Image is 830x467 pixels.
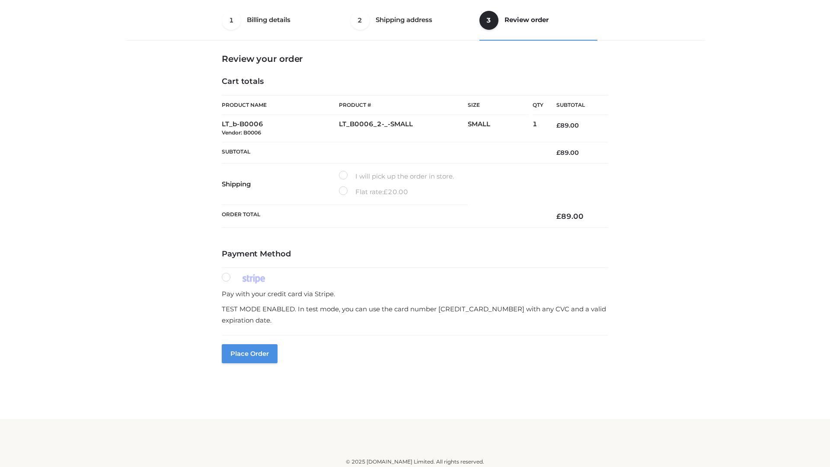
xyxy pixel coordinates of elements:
h4: Cart totals [222,77,608,86]
label: I will pick up the order in store. [339,171,454,182]
th: Shipping [222,163,339,205]
td: LT_B0006_2-_-SMALL [339,115,468,142]
p: Pay with your credit card via Stripe. [222,288,608,300]
bdi: 20.00 [383,188,408,196]
th: Order Total [222,205,543,228]
td: LT_b-B0006 [222,115,339,142]
bdi: 89.00 [556,149,579,157]
td: 1 [533,115,543,142]
th: Qty [533,95,543,115]
span: £ [556,212,561,221]
th: Subtotal [543,96,608,115]
th: Subtotal [222,142,543,163]
h3: Review your order [222,54,608,64]
th: Size [468,96,528,115]
div: © 2025 [DOMAIN_NAME] Limited. All rights reserved. [128,457,702,466]
th: Product Name [222,95,339,115]
p: TEST MODE ENABLED. In test mode, you can use the card number [CREDIT_CARD_NUMBER] with any CVC an... [222,304,608,326]
label: Flat rate: [339,186,408,198]
td: SMALL [468,115,533,142]
span: £ [383,188,388,196]
th: Product # [339,95,468,115]
span: £ [556,122,560,129]
small: Vendor: B0006 [222,129,261,136]
button: Place order [222,344,278,363]
span: £ [556,149,560,157]
bdi: 89.00 [556,212,584,221]
bdi: 89.00 [556,122,579,129]
h4: Payment Method [222,249,608,259]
